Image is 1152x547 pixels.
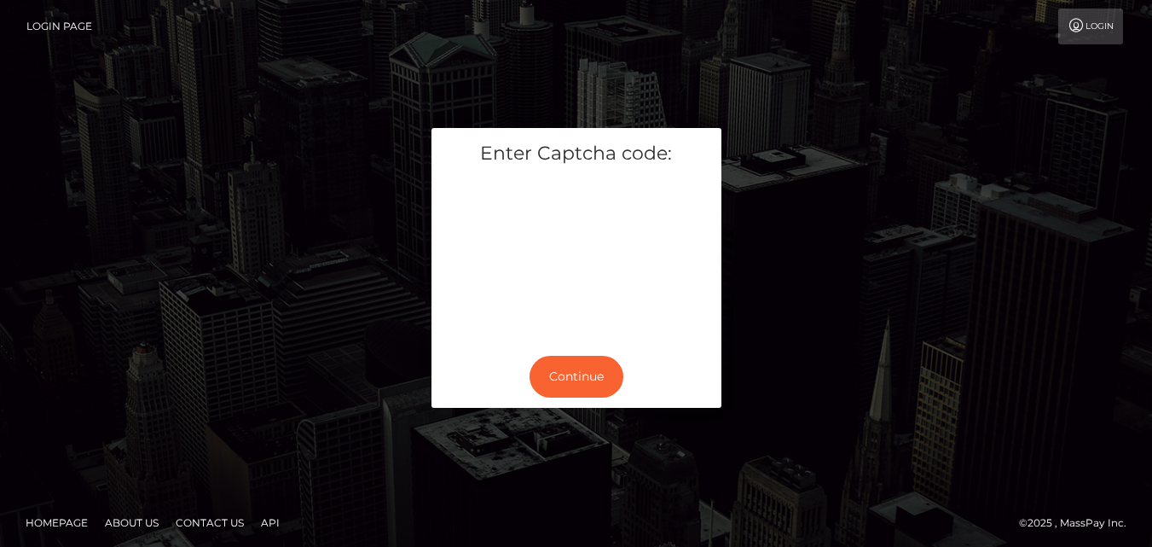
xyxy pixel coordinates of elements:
[444,141,709,167] h5: Enter Captcha code:
[19,509,95,536] a: Homepage
[98,509,165,536] a: About Us
[530,356,623,398] button: Continue
[1019,514,1139,532] div: © 2025 , MassPay Inc.
[444,180,709,332] iframe: mtcaptcha
[26,9,92,44] a: Login Page
[169,509,251,536] a: Contact Us
[1058,9,1123,44] a: Login
[254,509,287,536] a: API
